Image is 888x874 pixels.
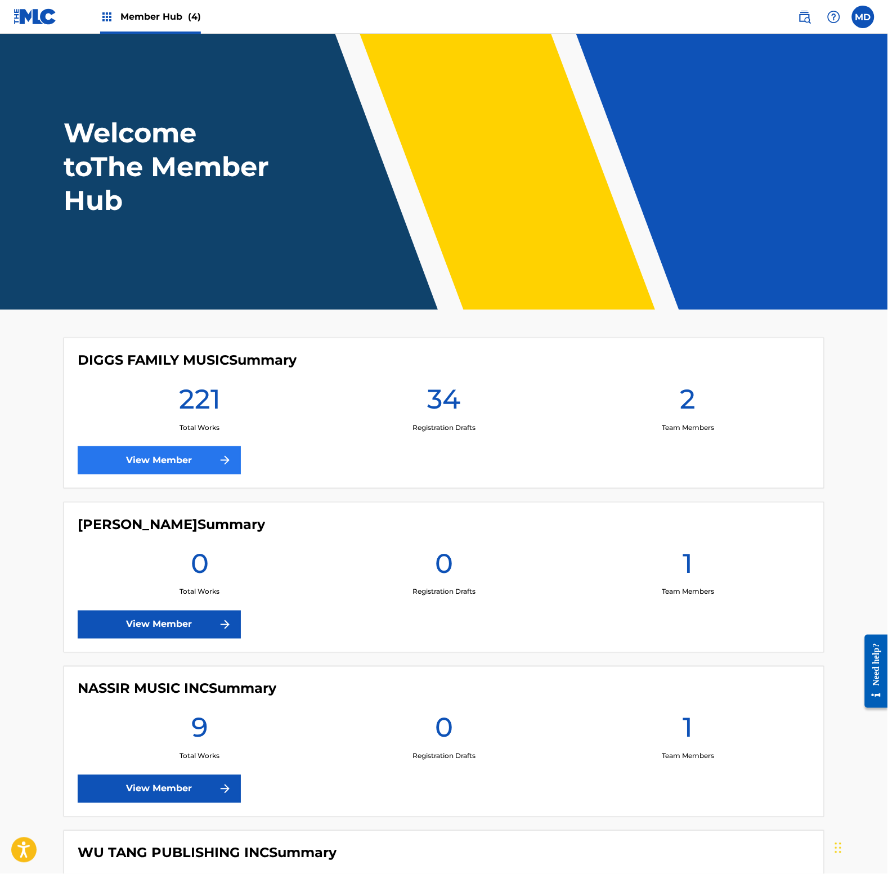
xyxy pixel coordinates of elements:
img: f7272a7cc735f4ea7f67.svg [218,454,232,467]
p: Registration Drafts [412,751,476,761]
h4: WU TANG PUBLISHING INC [78,845,337,862]
h1: Welcome to The Member Hub [64,116,274,217]
h1: 2 [680,382,696,423]
a: View Member [78,446,241,474]
p: Team Members [662,751,714,761]
img: f7272a7cc735f4ea7f67.svg [218,782,232,796]
h4: Mitchell Diggs [78,516,265,533]
img: search [798,10,811,24]
div: User Menu [852,6,874,28]
h1: 9 [191,711,208,751]
h1: 1 [683,546,693,587]
span: (4) [188,11,201,22]
img: f7272a7cc735f4ea7f67.svg [218,618,232,631]
p: Team Members [662,423,714,433]
img: MLC Logo [14,8,57,25]
p: Registration Drafts [412,423,476,433]
iframe: Chat Widget [832,820,888,874]
h1: 0 [435,546,453,587]
img: help [827,10,841,24]
p: Total Works [180,587,219,597]
h4: DIGGS FAMILY MUSIC [78,352,297,369]
a: Public Search [793,6,816,28]
a: View Member [78,775,241,803]
h1: 34 [427,382,460,423]
p: Total Works [180,423,219,433]
h1: 0 [191,546,209,587]
div: Drag [835,831,842,865]
div: Help [823,6,845,28]
a: View Member [78,611,241,639]
h1: 1 [683,711,693,751]
h1: 221 [179,382,221,423]
iframe: Resource Center [856,626,888,717]
img: Top Rightsholders [100,10,114,24]
span: Member Hub [120,10,201,23]
p: Total Works [180,751,219,761]
h4: NASSIR MUSIC INC [78,680,276,697]
h1: 0 [435,711,453,751]
p: Registration Drafts [412,587,476,597]
p: Team Members [662,587,714,597]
